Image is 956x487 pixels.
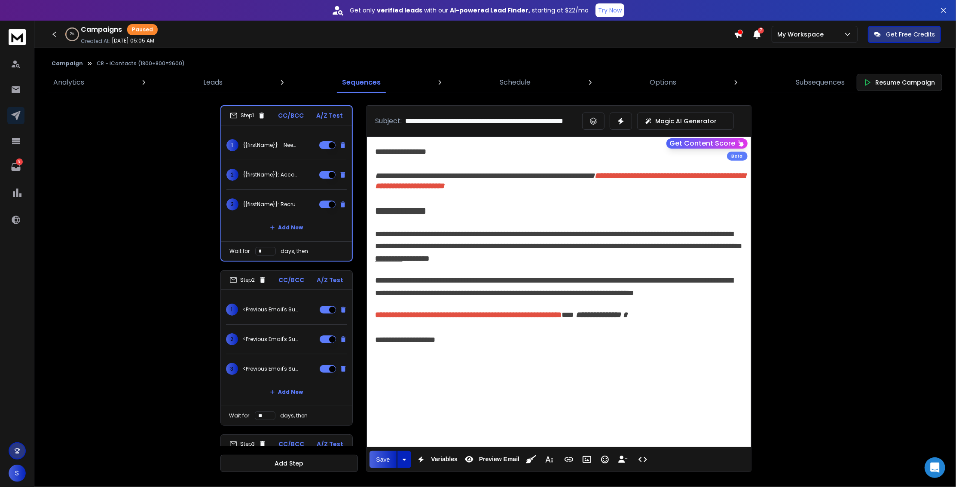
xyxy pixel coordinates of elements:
[495,72,536,93] a: Schedule
[429,456,459,463] span: Variables
[244,201,299,208] p: {{firstName}}: Recruit Outside B2B Sales Reps
[727,152,748,161] div: Beta
[615,451,631,468] button: Insert Unsubscribe Link
[53,77,84,88] p: Analytics
[70,32,74,37] p: 2 %
[226,169,238,181] span: 2
[925,457,945,478] div: Open Intercom Messenger
[579,451,595,468] button: Insert Image (Ctrl+P)
[370,451,397,468] button: Save
[263,384,310,401] button: Add New
[868,26,941,43] button: Get Free Credits
[461,451,521,468] button: Preview Email
[230,112,266,119] div: Step 1
[244,142,299,149] p: {{firstName}} - Need local Sales Reps or Service Technicians?
[650,77,677,88] p: Options
[477,456,521,463] span: Preview Email
[263,219,310,236] button: Add New
[598,6,622,15] p: Try Now
[376,116,402,126] p: Subject:
[7,158,24,176] a: 9
[279,440,305,448] p: CC/BCC
[413,451,459,468] button: Variables
[317,111,343,120] p: A/Z Test
[48,72,89,93] a: Analytics
[597,451,613,468] button: Emoticons
[777,30,827,39] p: My Workspace
[226,198,238,210] span: 3
[523,451,539,468] button: Clean HTML
[450,6,530,15] strong: AI-powered Lead Finder,
[278,111,304,120] p: CC/BCC
[226,304,238,316] span: 1
[226,363,238,375] span: 3
[81,38,110,45] p: Created At:
[220,270,353,426] li: Step2CC/BCCA/Z Test1<Previous Email's Subject>2<Previous Email's Subject>3<Previous Email's Subje...
[244,171,299,178] p: {{firstName}}: Account Executives looking for new job in your territory
[97,60,185,67] p: CR - iContacts (1800+800=2600)
[281,412,308,419] p: days, then
[342,77,381,88] p: Sequences
[666,138,748,149] button: Get Content Score
[645,72,682,93] a: Options
[500,77,531,88] p: Schedule
[350,6,589,15] p: Get only with our starting at $22/mo
[229,440,266,448] div: Step 3
[81,24,122,35] h1: Campaigns
[541,451,557,468] button: More Text
[9,465,26,482] button: S
[317,276,344,284] p: A/Z Test
[226,139,238,151] span: 1
[317,440,344,448] p: A/Z Test
[230,248,250,255] p: Wait for
[220,105,353,262] li: Step1CC/BCCA/Z Test1{{firstName}} - Need local Sales Reps or Service Technicians?2{{firstName}}: ...
[243,336,298,343] p: <Previous Email's Subject>
[337,72,386,93] a: Sequences
[635,451,651,468] button: Code View
[229,412,250,419] p: Wait for
[127,24,158,35] div: Paused
[203,77,223,88] p: Leads
[637,113,734,130] button: Magic AI Generator
[377,6,422,15] strong: verified leads
[656,117,717,125] p: Magic AI Generator
[198,72,228,93] a: Leads
[243,306,298,313] p: <Previous Email's Subject>
[52,60,83,67] button: Campaign
[229,276,266,284] div: Step 2
[796,77,845,88] p: Subsequences
[220,455,358,472] button: Add Step
[857,74,942,91] button: Resume Campaign
[112,37,154,44] p: [DATE] 05:05 AM
[279,276,305,284] p: CC/BCC
[561,451,577,468] button: Insert Link (Ctrl+K)
[886,30,935,39] p: Get Free Credits
[16,158,23,165] p: 9
[281,248,308,255] p: days, then
[758,27,764,33] span: 7
[9,29,26,45] img: logo
[226,333,238,345] span: 2
[596,3,624,17] button: Try Now
[791,72,850,93] a: Subsequences
[243,365,298,372] p: <Previous Email's Subject>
